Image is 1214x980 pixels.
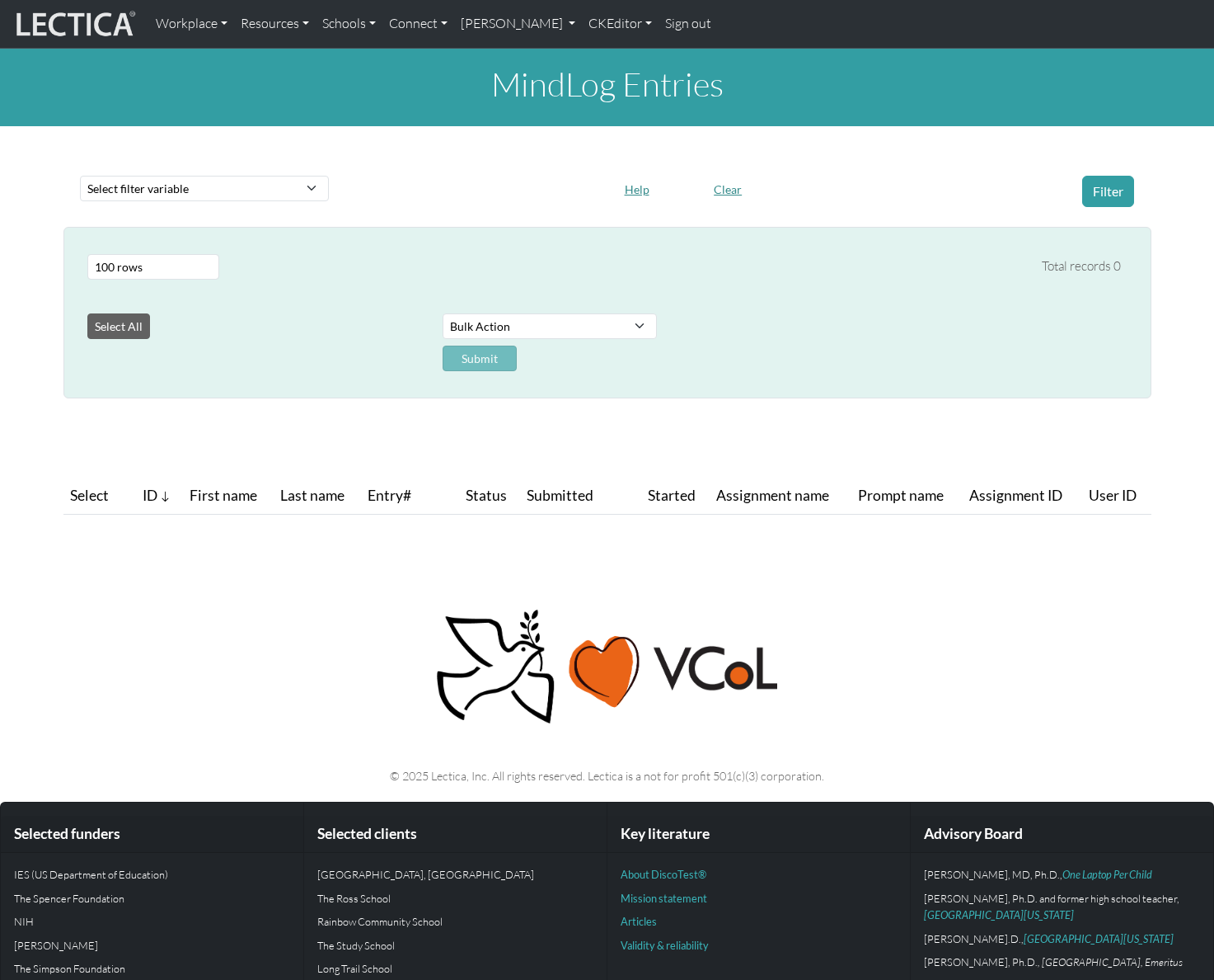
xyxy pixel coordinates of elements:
[317,913,593,930] p: Rainbow Community School
[14,866,290,883] p: IES (US Department of Education)
[582,7,659,41] a: CKEditor
[317,890,593,907] p: The Ross School
[1082,176,1134,207] button: Filter
[14,913,290,930] p: NIH
[924,908,1074,921] a: [GEOGRAPHIC_DATA][US_STATE]
[527,484,593,507] span: Submitted
[454,7,582,41] a: [PERSON_NAME]
[621,892,707,905] a: Mission statement
[63,478,122,515] th: Select
[1089,484,1137,507] span: User ID
[87,313,150,339] button: Select All
[274,478,361,515] th: Last name
[382,7,454,41] a: Connect
[304,816,607,853] div: Selected clients
[924,890,1200,924] p: [PERSON_NAME], Ph.D. and former high school teacher,
[234,7,316,41] a: Resources
[149,7,234,41] a: Workplace
[73,766,1141,785] p: © 2025 Lectica, Inc. All rights reserved. Lectica is a not for profit 501(c)(3) corporation.
[190,484,257,507] span: First name
[368,484,442,507] span: Entry#
[641,478,710,515] th: Started
[924,931,1200,947] p: [PERSON_NAME].D.,
[621,915,657,928] a: Articles
[14,890,290,907] p: The Spencer Foundation
[1024,932,1174,945] a: [GEOGRAPHIC_DATA][US_STATE]
[431,607,784,727] img: Peace, love, VCoL
[316,7,382,41] a: Schools
[911,816,1213,853] div: Advisory Board
[621,939,709,952] a: Validity & reliability
[317,960,593,977] p: Long Trail School
[858,484,944,507] span: Prompt name
[317,937,593,954] p: The Study School
[1,816,303,853] div: Selected funders
[924,954,1200,970] p: [PERSON_NAME], Ph.D.
[969,484,1062,507] span: Assignment ID
[716,484,829,507] span: Assignment name
[317,866,593,883] p: [GEOGRAPHIC_DATA], [GEOGRAPHIC_DATA]
[12,8,136,40] img: lecticalive
[706,177,749,202] button: Clear
[1038,955,1183,968] em: , [GEOGRAPHIC_DATA], Emeritus
[621,868,706,881] a: About DiscoTest®
[1062,868,1152,881] a: One Laptop Per Child
[607,816,910,853] div: Key literature
[924,866,1200,883] p: [PERSON_NAME], MD, Ph.D.,
[1042,257,1121,277] div: Total records 0
[617,179,657,196] a: Help
[659,7,718,41] a: Sign out
[14,937,290,954] p: [PERSON_NAME]
[466,484,507,507] span: Status
[143,484,171,507] span: ID
[14,960,290,977] p: The Simpson Foundation
[617,177,657,202] button: Help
